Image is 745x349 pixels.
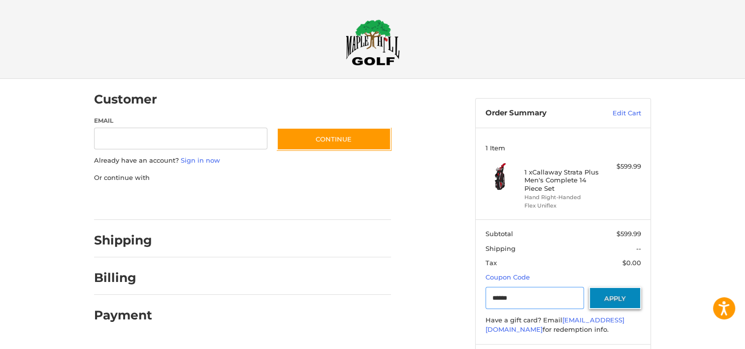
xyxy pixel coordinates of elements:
h3: 1 Item [486,144,641,152]
span: $599.99 [616,230,641,238]
span: -- [636,244,641,252]
iframe: PayPal-venmo [258,192,332,210]
input: Gift Certificate or Coupon Code [486,287,584,309]
li: Flex Uniflex [524,202,600,210]
button: Continue [277,128,391,150]
div: Have a gift card? Email for redemption info. [486,315,641,335]
h3: Order Summary [486,108,591,118]
span: Subtotal [486,230,513,238]
span: Tax [486,259,497,267]
li: Hand Right-Handed [524,193,600,202]
button: Apply [589,287,641,309]
iframe: PayPal-paylater [174,192,248,210]
p: Already have an account? [94,156,391,166]
h2: Billing [94,270,152,285]
span: $0.00 [622,259,641,267]
a: Edit Cart [591,108,641,118]
iframe: PayPal-paypal [91,192,165,210]
a: Coupon Code [486,273,530,281]
a: Sign in now [181,156,220,164]
img: Maple Hill Golf [346,19,400,66]
h4: 1 x Callaway Strata Plus Men's Complete 14 Piece Set [524,168,600,192]
span: Shipping [486,244,516,252]
p: Or continue with [94,173,391,183]
label: Email [94,116,267,125]
h2: Payment [94,308,152,323]
h2: Customer [94,92,157,107]
div: $599.99 [602,162,641,172]
h2: Shipping [94,233,152,248]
